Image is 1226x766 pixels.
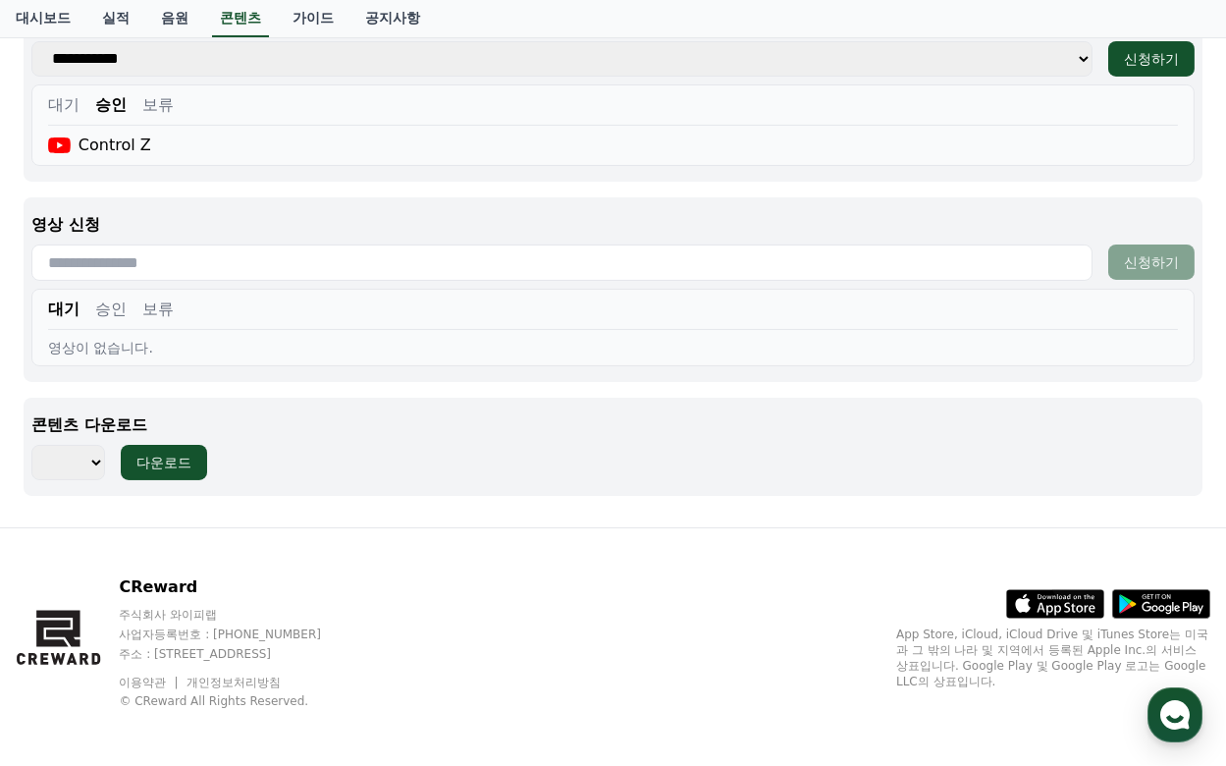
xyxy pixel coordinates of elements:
a: 이용약관 [119,676,181,689]
div: 영상이 없습니다. [48,338,1178,357]
a: 개인정보처리방침 [187,676,281,689]
a: 설정 [253,603,377,652]
div: Control Z [48,134,151,157]
button: 대기 [48,298,80,321]
button: 신청하기 [1108,245,1195,280]
div: 다운로드 [136,453,191,472]
a: 홈 [6,603,130,652]
p: 사업자등록번호 : [PHONE_NUMBER] [119,627,358,642]
button: 보류 [142,298,174,321]
button: 보류 [142,93,174,117]
button: 신청하기 [1108,41,1195,77]
p: CReward [119,575,358,599]
div: 신청하기 [1124,49,1179,69]
button: 승인 [95,93,127,117]
p: App Store, iCloud, iCloud Drive 및 iTunes Store는 미국과 그 밖의 나라 및 지역에서 등록된 Apple Inc.의 서비스 상표입니다. Goo... [896,627,1210,689]
button: 다운로드 [121,445,207,480]
p: 영상 신청 [31,213,1195,237]
button: 승인 [95,298,127,321]
div: 신청하기 [1124,252,1179,272]
p: 주식회사 와이피랩 [119,607,358,623]
p: © CReward All Rights Reserved. [119,693,358,709]
p: 콘텐츠 다운로드 [31,413,1195,437]
a: 대화 [130,603,253,652]
button: 대기 [48,93,80,117]
span: 설정 [303,632,327,648]
span: 홈 [62,632,74,648]
span: 대화 [180,633,203,649]
p: 주소 : [STREET_ADDRESS] [119,646,358,662]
